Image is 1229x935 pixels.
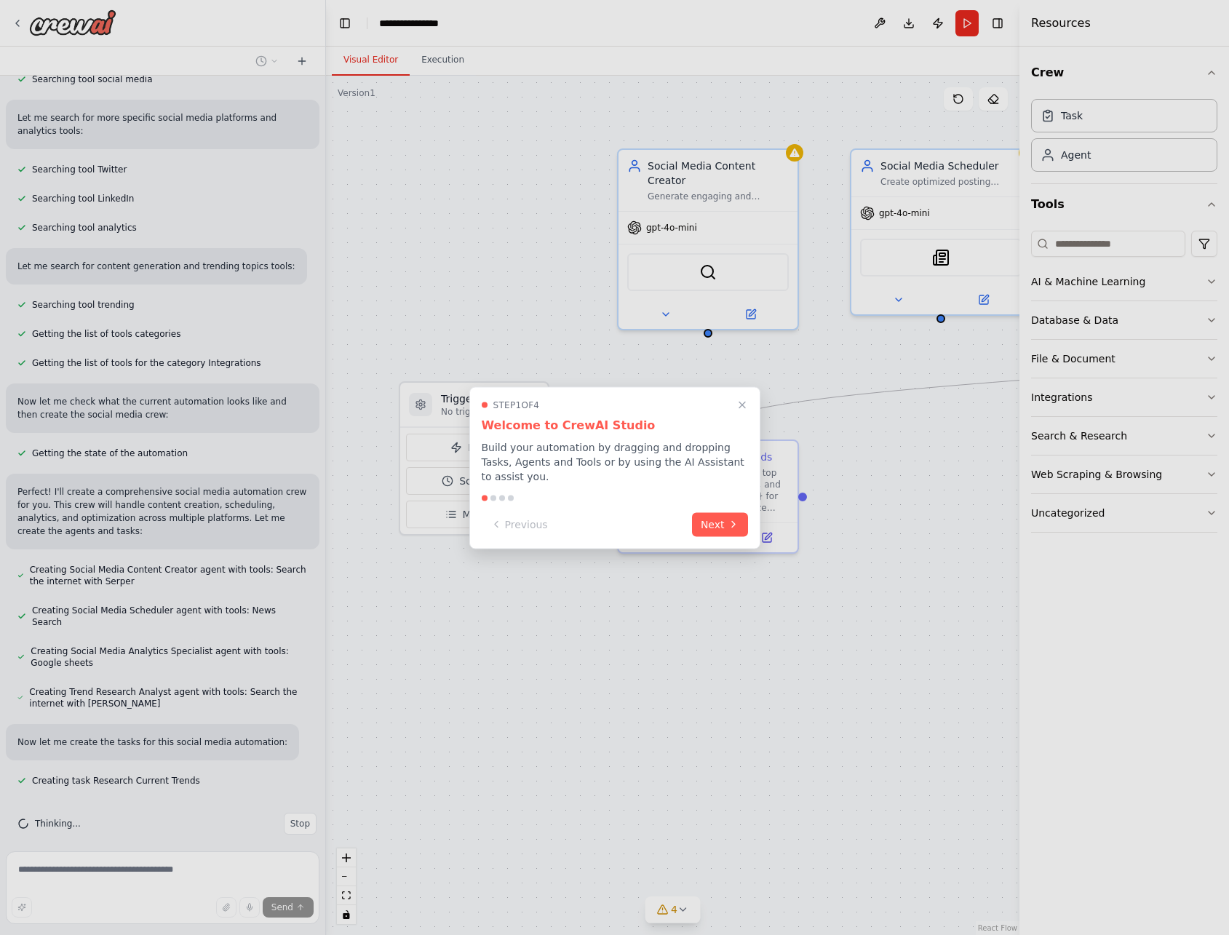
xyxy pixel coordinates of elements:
button: Close walkthrough [733,396,751,413]
button: Previous [482,512,557,536]
button: Next [692,512,748,536]
button: Hide left sidebar [335,13,355,33]
span: Step 1 of 4 [493,399,540,410]
h3: Welcome to CrewAI Studio [482,416,748,434]
p: Build your automation by dragging and dropping Tasks, Agents and Tools or by using the AI Assista... [482,439,748,483]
